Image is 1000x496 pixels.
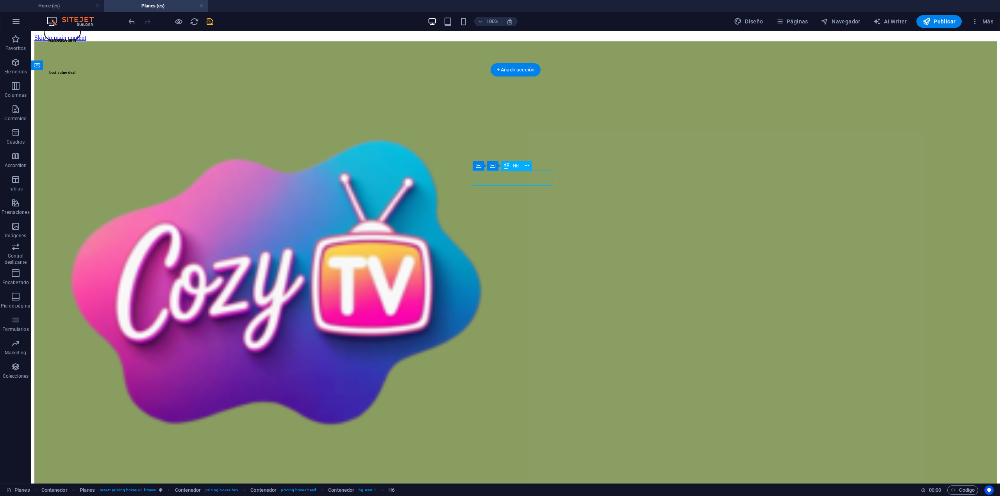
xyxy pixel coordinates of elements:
[2,279,29,286] p: Encabezado
[947,485,978,495] button: Código
[951,485,975,495] span: Código
[923,18,956,25] span: Publicar
[934,487,936,493] span: :
[734,18,763,25] span: Diseño
[250,485,277,495] span: Haz clic para seleccionar y doble clic para editar
[204,485,239,495] span: . pricing-boxes-box
[41,485,395,495] nav: breadcrumb
[3,373,29,379] p: Colecciones
[773,15,811,28] button: Páginas
[512,164,518,168] span: H6
[870,15,910,28] button: AI Writer
[357,485,376,495] span: . bg-user-1
[971,18,993,25] span: Más
[104,2,208,10] h4: Planes (es)
[190,17,199,26] i: Volver a cargar página
[921,485,941,495] h6: Tiempo de la sesión
[5,92,27,98] p: Columnas
[98,485,156,495] span: . preset-pricing-boxes-v3-fitness
[280,485,316,495] span: . pricing-boxes-head
[6,485,30,495] a: Haz clic para cancelar la selección y doble clic para abrir páginas
[5,350,26,356] p: Marketing
[388,485,395,495] span: Haz clic para seleccionar y doble clic para editar
[1,303,30,309] p: Pie de página
[491,63,541,76] div: + Añadir sección
[731,15,766,28] div: Diseño (Ctrl+Alt+Y)
[127,17,136,26] button: undo
[9,186,23,192] p: Tablas
[731,15,766,28] button: Diseño
[127,17,136,26] i: Deshacer: Cambiar texto (Ctrl+Z)
[3,3,55,10] a: Skip to main content
[929,485,941,495] span: 00 00
[474,17,502,26] button: 100%
[2,326,29,332] p: Formularios
[818,15,864,28] button: Navegador
[776,18,808,25] span: Páginas
[189,17,199,26] button: reload
[205,17,214,26] button: save
[486,17,498,26] h6: 100%
[205,17,214,26] i: Guardar (Ctrl+S)
[4,116,27,122] p: Contenido
[175,485,201,495] span: Haz clic para seleccionar y doble clic para editar
[821,18,861,25] span: Navegador
[5,162,27,169] p: Accordion
[45,17,104,26] img: Editor Logo
[5,45,26,52] p: Favoritos
[873,18,907,25] span: AI Writer
[7,139,25,145] p: Cuadros
[328,485,354,495] span: Haz clic para seleccionar y doble clic para editar
[2,209,29,215] p: Prestaciones
[968,15,996,28] button: Más
[41,485,68,495] span: Haz clic para seleccionar y doble clic para editar
[174,17,183,26] button: Haz clic para salir del modo de previsualización y seguir editando
[506,18,513,25] i: Al redimensionar, ajustar el nivel de zoom automáticamente para ajustarse al dispositivo elegido.
[80,485,95,495] span: Haz clic para seleccionar y doble clic para editar
[4,69,27,75] p: Elementos
[5,233,26,239] p: Imágenes
[984,485,994,495] button: Usercentrics
[159,488,162,492] i: Este elemento es un preajuste personalizable
[916,15,962,28] button: Publicar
